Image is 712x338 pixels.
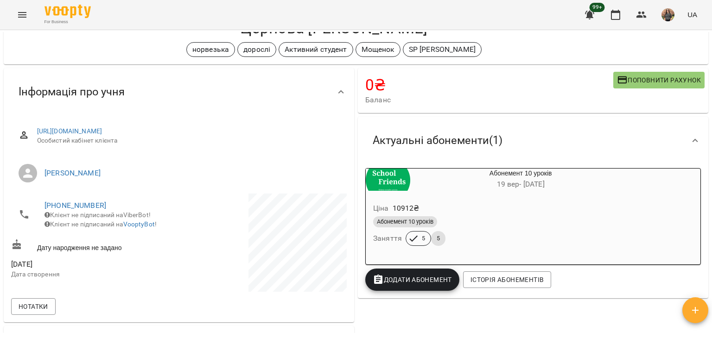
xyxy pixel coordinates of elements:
[366,169,410,191] div: Абонемент 10 уроків
[463,271,551,288] button: Історія абонементів
[470,274,544,285] span: Історія абонементів
[373,202,389,215] h6: Ціна
[410,169,631,191] div: Абонемент 10 уроків
[366,169,631,257] button: Абонемент 10 уроків19 вер- [DATE]Ціна10912₴Абонемент 10 уроківЗаняття55
[279,42,353,57] div: Активний студент
[44,201,106,210] a: [PHONE_NUMBER]
[123,220,155,228] a: VooptyBot
[431,234,445,243] span: 5
[37,127,102,135] a: [URL][DOMAIN_NAME]
[373,232,402,245] h6: Заняття
[684,6,701,23] button: UA
[9,237,179,254] div: Дату народження не задано
[44,19,91,25] span: For Business
[285,44,347,55] p: Активний студент
[243,44,270,55] p: дорослі
[186,42,235,57] div: норвезька
[613,72,705,88] button: Поповнити рахунок
[409,44,476,55] p: SP [PERSON_NAME]
[373,133,502,148] span: Актуальні абонементи ( 1 )
[44,220,157,228] span: Клієнт не підписаний на !
[393,203,420,214] p: 10912 ₴
[403,42,482,57] div: SP [PERSON_NAME]
[358,117,708,164] div: Актуальні абонементи(1)
[416,234,431,243] span: 5
[687,10,697,19] span: UA
[37,136,339,145] span: Особистий кабінет клієнта
[19,85,125,99] span: Інформація про учня
[11,259,177,270] span: [DATE]
[192,44,229,55] p: норвезька
[365,94,613,106] span: Баланс
[365,269,459,291] button: Додати Абонемент
[373,274,452,285] span: Додати Абонемент
[661,8,674,21] img: 7a0c59d5fd3336b88288794a7f9749f6.jpeg
[44,5,91,18] img: Voopty Logo
[373,218,437,226] span: Абонемент 10 уроків
[11,4,33,26] button: Menu
[497,180,545,188] span: 19 вер - [DATE]
[4,68,354,116] div: Інформація про учня
[590,3,605,12] span: 99+
[365,75,613,94] h4: 0 ₴
[362,44,394,55] p: Мощенок
[11,298,56,315] button: Нотатки
[44,169,101,177] a: [PERSON_NAME]
[11,270,177,279] p: Дата створення
[19,301,48,312] span: Нотатки
[356,42,400,57] div: Мощенок
[237,42,276,57] div: дорослі
[44,211,151,219] span: Клієнт не підписаний на ViberBot!
[617,75,701,86] span: Поповнити рахунок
